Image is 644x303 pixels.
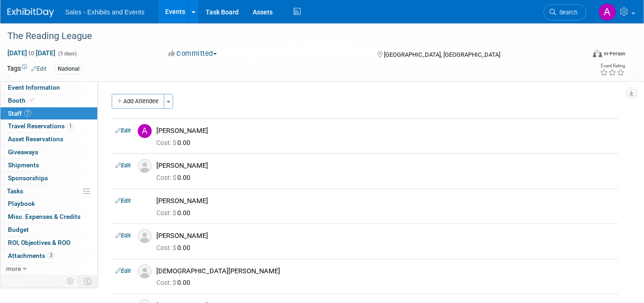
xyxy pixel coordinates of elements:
a: Booth [0,94,97,107]
a: Attachments3 [0,250,97,262]
div: Event Format [534,48,626,62]
span: Sales - Exhibits and Events [65,8,144,16]
button: Add Attendee [112,94,164,109]
i: Booth reservation complete [30,98,34,103]
span: Cost: $ [156,174,177,181]
a: Edit [31,66,47,72]
img: Alexandra Horne [598,3,616,21]
span: Shipments [8,161,39,169]
span: 0.00 [156,174,194,181]
img: A.jpg [138,124,152,138]
img: Associate-Profile-5.png [138,264,152,278]
a: Edit [115,232,131,239]
div: Event Rating [600,64,625,68]
div: [DEMOGRAPHIC_DATA][PERSON_NAME] [156,267,615,276]
span: Cost: $ [156,244,177,251]
a: Edit [115,198,131,204]
span: Misc. Expenses & Credits [8,213,80,220]
img: Format-Inperson.png [593,50,602,57]
a: Tasks [0,185,97,198]
div: [PERSON_NAME] [156,231,615,240]
span: Cost: $ [156,209,177,217]
a: Edit [115,268,131,274]
a: Sponsorships [0,172,97,184]
span: (3 days) [57,51,77,57]
div: [PERSON_NAME] [156,161,615,170]
a: Giveaways [0,146,97,158]
td: Toggle Event Tabs [79,275,98,287]
a: Asset Reservations [0,133,97,145]
a: Budget [0,224,97,236]
div: [PERSON_NAME] [156,126,615,135]
span: 1 [67,123,74,130]
div: National [55,64,82,74]
span: Playbook [8,200,35,207]
img: Associate-Profile-5.png [138,159,152,173]
span: ROI, Objectives & ROO [8,239,70,246]
span: 0.00 [156,139,194,146]
a: Travel Reservations1 [0,120,97,132]
span: 0.00 [156,244,194,251]
a: Event Information [0,81,97,94]
span: Attachments [8,252,54,259]
span: [GEOGRAPHIC_DATA], [GEOGRAPHIC_DATA] [384,51,500,58]
a: Playbook [0,198,97,210]
span: Tasks [7,187,23,195]
div: [PERSON_NAME] [156,197,615,205]
img: Associate-Profile-5.png [138,229,152,243]
span: 7 [24,110,31,117]
span: Cost: $ [156,139,177,146]
span: Search [556,9,577,16]
a: more [0,263,97,275]
div: In-Person [604,50,625,57]
a: Staff7 [0,107,97,120]
span: Cost: $ [156,279,177,286]
span: more [6,265,21,272]
a: Shipments [0,159,97,171]
span: Staff [8,110,31,117]
td: Tags [7,64,47,74]
a: Search [543,4,586,20]
span: [DATE] [DATE] [7,49,56,57]
span: Travel Reservations [8,122,74,130]
span: 3 [47,252,54,259]
a: Misc. Expenses & Credits [0,211,97,223]
span: 0.00 [156,279,194,286]
span: 0.00 [156,209,194,217]
span: to [27,49,36,57]
a: Edit [115,127,131,134]
span: Event Information [8,84,60,91]
span: Booth [8,97,36,104]
td: Personalize Event Tab Strip [62,275,79,287]
span: Giveaways [8,148,38,156]
img: ExhibitDay [7,8,54,17]
div: The Reading League [4,28,573,45]
span: Budget [8,226,29,233]
a: ROI, Objectives & ROO [0,237,97,249]
span: Sponsorships [8,174,48,182]
span: Asset Reservations [8,135,63,143]
a: Edit [115,162,131,169]
button: Committed [165,49,221,59]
